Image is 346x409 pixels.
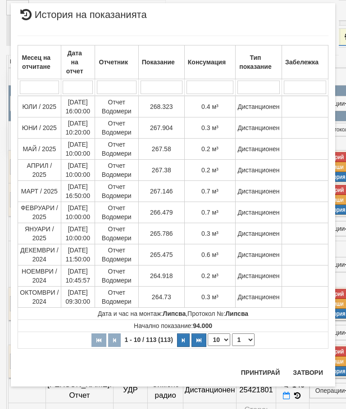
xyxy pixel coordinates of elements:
b: Консумация [188,58,226,66]
td: ФЕВРУАРИ / 2025 [18,202,61,223]
span: Начално показание: [134,322,212,329]
span: 0.6 м³ [201,251,219,258]
td: [DATE] 10:00:00 [61,139,95,160]
td: , [18,308,328,320]
select: Страница номер [232,333,255,346]
td: НОЕМВРИ / 2024 [18,265,61,287]
strong: Липсва [225,310,248,317]
td: [DATE] 16:50:00 [61,181,95,202]
td: Отчет Водомери [95,244,138,265]
td: Дистанционен [236,244,282,265]
button: Предишна страница [108,333,121,347]
td: Отчет Водомери [95,287,138,308]
span: 0.3 м³ [201,124,219,131]
td: ДЕКЕМВРИ / 2024 [18,244,61,265]
td: ОКТОМВРИ / 2024 [18,287,61,308]
td: Отчет Водомери [95,117,138,139]
td: [DATE] 10:20:00 [61,117,95,139]
b: Месец на отчитане [22,54,51,70]
span: 267.904 [150,124,173,131]
th: Забележка: No sort applied, activate to apply an ascending sort [282,45,328,79]
td: [DATE] 10:45:57 [61,265,95,287]
th: Отчетник: No sort applied, activate to apply an ascending sort [95,45,138,79]
td: МАЙ / 2025 [18,139,61,160]
td: [DATE] 10:00:00 [61,202,95,223]
span: 267.58 [152,145,171,153]
b: Показание [142,58,175,66]
th: Показание: No sort applied, activate to apply an ascending sort [138,45,184,79]
button: Следваща страница [177,333,190,347]
b: Тип показание [239,54,271,70]
td: АПРИЛ / 2025 [18,160,61,181]
td: Дистанционен [236,160,282,181]
span: 0.7 м³ [201,188,219,195]
button: Последна страница [191,333,206,347]
td: Дистанционен [236,265,282,287]
th: Консумация: No sort applied, activate to apply an ascending sort [184,45,235,79]
span: Дата и час на монтаж: [98,310,186,317]
td: Дистанционен [236,139,282,160]
span: 0.2 м³ [201,166,219,174]
span: 267.38 [152,166,171,174]
td: Отчет Водомери [95,160,138,181]
th: Тип показание: No sort applied, activate to apply an ascending sort [236,45,282,79]
td: [DATE] 09:30:00 [61,287,95,308]
td: Дистанционен [236,202,282,223]
span: 0.3 м³ [201,293,219,301]
td: Отчет Водомери [95,265,138,287]
td: Дистанционен [236,96,282,117]
td: ЮЛИ / 2025 [18,96,61,117]
strong: 94.000 [193,322,212,329]
td: Дистанционен [236,117,282,139]
span: 0.2 м³ [201,145,219,153]
td: [DATE] 10:00:00 [61,160,95,181]
span: 267.146 [150,188,173,195]
b: Отчетник [99,58,128,66]
span: 266.479 [150,209,173,216]
span: 0.2 м³ [201,272,219,279]
span: 0.4 м³ [201,103,219,110]
span: Протокол №: [187,310,248,317]
button: Първа страница [91,333,106,347]
td: [DATE] 10:00:00 [61,223,95,244]
span: История на показанията [18,10,147,27]
span: 0.3 м³ [201,230,219,237]
span: 264.73 [152,293,171,301]
td: Дистанционен [236,181,282,202]
td: Отчет Водомери [95,139,138,160]
td: ЯНУАРИ / 2025 [18,223,61,244]
th: Месец на отчитане: No sort applied, activate to apply an ascending sort [18,45,61,79]
button: Затвори [287,365,328,380]
td: Отчет Водомери [95,202,138,223]
td: [DATE] 11:50:00 [61,244,95,265]
span: 265.475 [150,251,173,258]
select: Брой редове на страница [208,333,230,346]
b: Дата на отчет [66,49,83,75]
td: Отчет Водомери [95,181,138,202]
span: 265.786 [150,230,173,237]
span: 1 - 10 / 113 (113) [122,336,175,343]
td: МАРТ / 2025 [18,181,61,202]
button: Принтирай [236,365,285,380]
td: ЮНИ / 2025 [18,117,61,139]
strong: Липсва [163,310,186,317]
td: Дистанционен [236,287,282,308]
td: Дистанционен [236,223,282,244]
td: [DATE] 16:00:00 [61,96,95,117]
td: Отчет Водомери [95,223,138,244]
span: 264.918 [150,272,173,279]
span: 268.323 [150,103,173,110]
b: Забележка [285,58,319,66]
td: Отчет Водомери [95,96,138,117]
span: 0.7 м³ [201,209,219,216]
th: Дата на отчет: No sort applied, activate to apply an ascending sort [61,45,95,79]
